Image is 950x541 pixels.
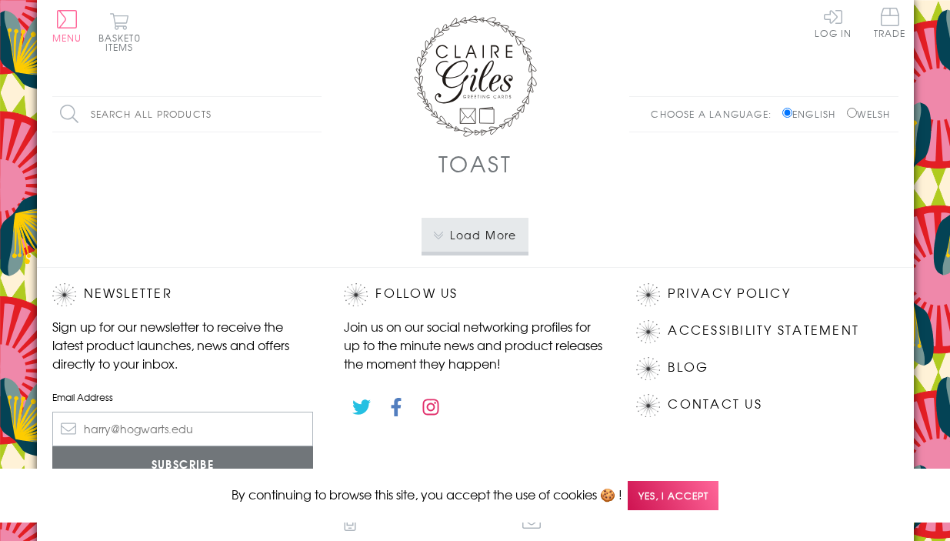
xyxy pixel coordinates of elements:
[52,317,314,372] p: Sign up for our newsletter to receive the latest product launches, news and offers directly to yo...
[52,446,314,481] input: Subscribe
[344,283,605,306] h2: Follow Us
[414,15,537,137] img: Claire Giles Greetings Cards
[782,108,792,118] input: English
[52,412,314,446] input: harry@hogwarts.edu
[847,108,857,118] input: Welsh
[98,12,141,52] button: Basket0 items
[52,97,322,132] input: Search all products
[438,148,512,179] h1: Toast
[651,107,779,121] p: Choose a language:
[52,31,82,45] span: Menu
[668,394,762,415] a: Contact Us
[628,481,718,511] span: Yes, I accept
[668,283,790,304] a: Privacy Policy
[874,8,906,41] a: Trade
[344,317,605,372] p: Join us on our social networking profiles for up to the minute news and product releases the mome...
[874,8,906,38] span: Trade
[105,31,141,54] span: 0 items
[668,320,859,341] a: Accessibility Statement
[847,107,891,121] label: Welsh
[52,283,314,306] h2: Newsletter
[306,97,322,132] input: Search
[422,218,528,252] button: Load More
[782,107,843,121] label: English
[815,8,852,38] a: Log In
[52,390,314,404] label: Email Address
[52,10,82,42] button: Menu
[668,357,708,378] a: Blog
